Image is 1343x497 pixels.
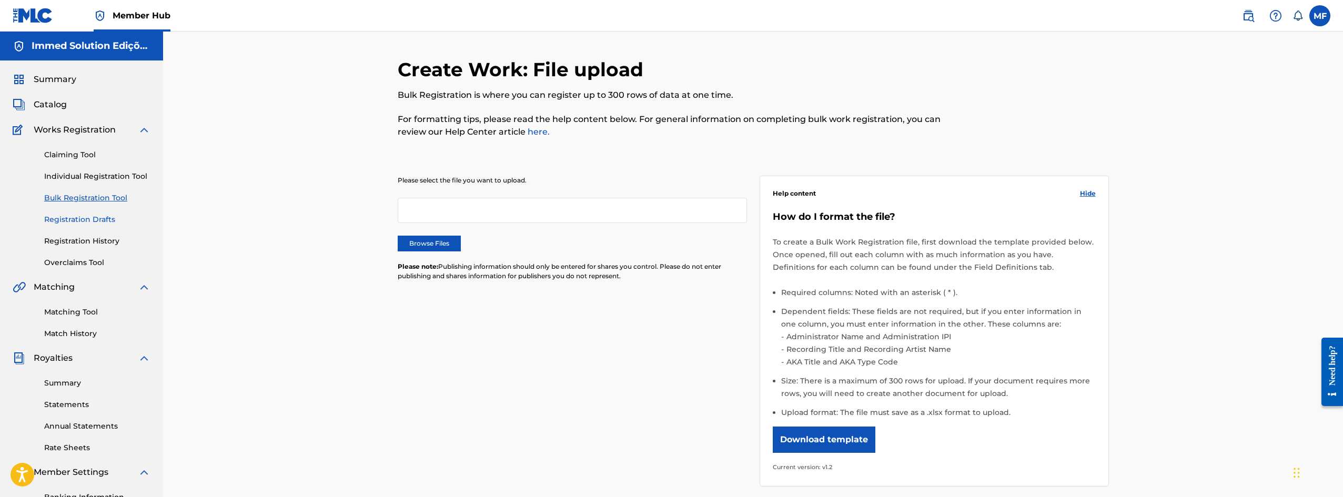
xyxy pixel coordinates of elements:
[34,281,75,293] span: Matching
[13,124,26,136] img: Works Registration
[781,286,1096,305] li: Required columns: Noted with an asterisk ( * ).
[398,113,945,138] p: For formatting tips, please read the help content below. For general information on completing bu...
[784,356,1096,368] li: AKA Title and AKA Type Code
[13,40,25,53] img: Accounts
[781,406,1096,419] li: Upload format: The file must save as a .xlsx format to upload.
[44,236,150,247] a: Registration History
[32,40,150,52] h5: Immed Solution Edições Musicais Ltda
[13,466,25,479] img: Member Settings
[44,149,150,160] a: Claiming Tool
[34,124,116,136] span: Works Registration
[13,8,53,23] img: MLC Logo
[138,466,150,479] img: expand
[1290,447,1343,497] div: Widget de chat
[398,262,747,281] p: Publishing information should only be entered for shares you control. Please do not enter publish...
[44,442,150,453] a: Rate Sheets
[44,399,150,410] a: Statements
[13,281,26,293] img: Matching
[13,98,67,111] a: CatalogCatalog
[138,352,150,364] img: expand
[773,461,1096,473] p: Current version: v1.2
[34,73,76,86] span: Summary
[773,236,1096,273] p: To create a Bulk Work Registration file, first download the template provided below. Once opened,...
[113,9,170,22] span: Member Hub
[781,374,1096,406] li: Size: There is a maximum of 300 rows for upload. If your document requires more rows, you will ne...
[526,127,550,137] a: here.
[34,466,108,479] span: Member Settings
[44,214,150,225] a: Registration Drafts
[1314,330,1343,414] iframe: Resource Center
[1292,11,1303,21] div: Notifications
[34,98,67,111] span: Catalog
[773,211,1096,223] h5: How do I format the file?
[1309,5,1330,26] div: User Menu
[1080,189,1096,198] span: Hide
[398,176,747,185] p: Please select the file you want to upload.
[44,328,150,339] a: Match History
[398,262,438,270] span: Please note:
[44,257,150,268] a: Overclaims Tool
[1265,5,1286,26] div: Help
[1294,457,1300,489] div: Arrastar
[781,305,1096,374] li: Dependent fields: These fields are not required, but if you enter information in one column, you ...
[784,330,1096,343] li: Administrator Name and Administration IPI
[138,281,150,293] img: expand
[13,98,25,111] img: Catalog
[94,9,106,22] img: Top Rightsholder
[773,427,875,453] button: Download template
[13,352,25,364] img: Royalties
[1242,9,1255,22] img: search
[44,421,150,432] a: Annual Statements
[44,378,150,389] a: Summary
[398,89,945,102] p: Bulk Registration is where you can register up to 300 rows of data at one time.
[138,124,150,136] img: expand
[773,189,816,198] span: Help content
[398,236,461,251] label: Browse Files
[1238,5,1259,26] a: Public Search
[13,73,25,86] img: Summary
[34,352,73,364] span: Royalties
[1290,447,1343,497] iframe: Chat Widget
[44,192,150,204] a: Bulk Registration Tool
[13,73,76,86] a: SummarySummary
[1269,9,1282,22] img: help
[784,343,1096,356] li: Recording Title and Recording Artist Name
[44,307,150,318] a: Matching Tool
[44,171,150,182] a: Individual Registration Tool
[398,58,649,82] h2: Create Work: File upload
